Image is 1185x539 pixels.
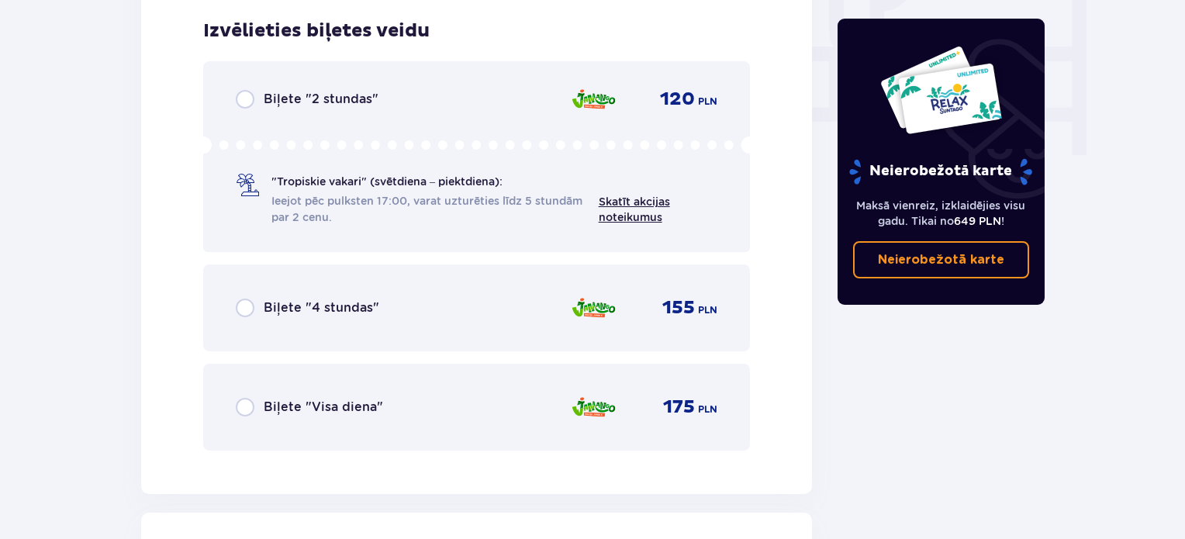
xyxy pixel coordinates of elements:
font: Ieejot pēc pulksten 17:00, varat uzturēties līdz 5 stundām par 2 cenu. [271,195,582,223]
a: Neierobežotā karte [853,241,1030,278]
img: Džamango [571,391,617,423]
font: Biļete "4 stundas" [264,300,379,315]
font: 155 [662,296,695,320]
font: 649 PLN [954,215,1001,227]
font: ! [1001,215,1004,227]
font: Izvēlieties biļetes veidu [203,19,430,43]
font: 175 [663,396,695,419]
font: PLN [698,306,717,315]
a: Skatīt akcijas noteikumus [599,195,670,223]
font: Maksā vienreiz, izklaidējies visu gadu. Tikai no [856,199,1025,227]
img: Džamango [571,292,617,324]
font: PLN [698,405,717,414]
font: Biļete "2 stundas" [264,92,378,106]
img: Divas ieejas kartes uz Suntago ar vārdu "UNLIMITED RELAX" (NEIEROBEŽOTA ATPŪTA) uz balta fona, tr... [879,45,1003,135]
font: "Tropiskie vakari" (svētdiena – piektdiena): [271,175,503,188]
font: Biļete "Visa diena" [264,399,383,414]
font: 120 [660,88,695,111]
img: Džamango [571,83,617,116]
font: PLN [698,97,717,106]
font: Neierobežotā karte [878,254,1004,266]
font: Neierobežotā karte [869,162,1012,180]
